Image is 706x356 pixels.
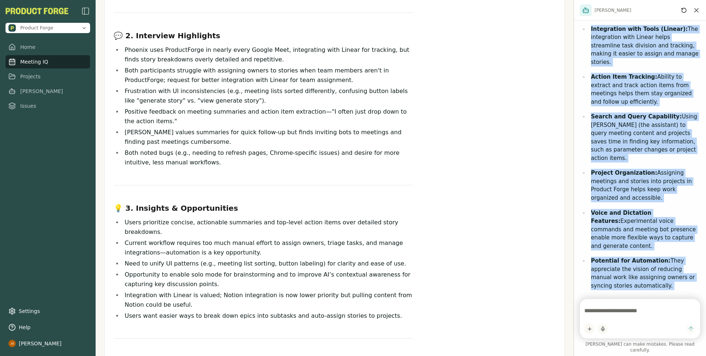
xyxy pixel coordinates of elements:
p: They appreciate the vision of reducing manual work like assigning owners or syncing stories autom... [591,257,700,290]
a: Projects [6,70,90,83]
li: Need to unify UI patterns (e.g., meeting list sorting, button labeling) for clarity and ease of use. [122,259,413,268]
p: The integration with Linear helps streamline task division and tracking, making it easier to assi... [591,25,700,67]
p: Experimental voice commands and meeting bot presence enable more flexible ways to capture and gen... [591,209,700,250]
a: Settings [6,305,90,318]
span: Product Forge [20,25,53,31]
strong: Integration with Tools (Linear): [591,26,688,32]
li: Both noted bugs (e.g., needing to refresh pages, Chrome-specific issues) and desire for more intu... [122,148,413,167]
strong: Search and Query Capability: [591,113,682,120]
li: [PERSON_NAME] values summaries for quick follow-up but finds inviting bots to meetings and findin... [122,128,413,147]
button: Open organization switcher [6,23,90,33]
button: Help [6,321,90,334]
button: Close chat [693,7,700,14]
img: Product Forge [8,24,16,32]
a: Meeting IQ [6,55,90,68]
button: Send message [686,324,696,334]
p: Ability to extract and track action items from meetings helps them stay organized and follow up e... [591,73,700,106]
li: Users want easier ways to break down epics into subtasks and auto-assign stories to projects. [122,311,413,321]
button: Close Sidebar [81,7,90,15]
h3: 💬 2. Interview Highlights [114,31,413,41]
span: [PERSON_NAME] [595,7,631,13]
button: PF-Logo [6,8,68,14]
button: Add content to chat [584,324,595,334]
li: Positive feedback on meeting summaries and action item extraction—"I often just drop down to the ... [122,107,413,126]
span: [PERSON_NAME] can make mistakes. Please read carefully. [580,341,700,353]
strong: Potential for Automation: [591,257,670,264]
li: Both participants struggle with assigning owners to stories when team members aren't in ProductFo... [122,66,413,85]
strong: Voice and Dictation Features: [591,210,651,225]
a: Issues [6,99,90,113]
strong: Action Item Tracking: [591,74,657,80]
h3: 💡 3. Insights & Opportunities [114,203,413,213]
p: Assigning meetings and stories into projects in Product Forge helps keep work organized and acces... [591,169,700,202]
a: [PERSON_NAME] [6,85,90,98]
img: Product Forge [6,8,68,14]
button: [PERSON_NAME] [6,337,90,350]
li: Current workflow requires too much manual effort to assign owners, triage tasks, and manage integ... [122,238,413,257]
li: Frustration with UI inconsistencies (e.g., meeting lists sorted differently, confusing button lab... [122,86,413,106]
li: Phoenix uses ProductForge in nearly every Google Meet, integrating with Linear for tracking, but ... [122,45,413,64]
img: profile [8,340,16,347]
button: Reset conversation [680,6,688,15]
p: Using [PERSON_NAME] (the assistant) to query meeting content and projects saves time in finding k... [591,113,700,162]
li: Users prioritize concise, actionable summaries and top-level action items over detailed story bre... [122,218,413,237]
li: Opportunity to enable solo mode for brainstorming and to improve AI’s contextual awareness for ca... [122,270,413,289]
img: sidebar [81,7,90,15]
a: Home [6,40,90,54]
li: Integration with Linear is valued; Notion integration is now lower priority but pulling content f... [122,291,413,310]
button: Start dictation [598,324,608,334]
strong: Project Organization: [591,170,657,176]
